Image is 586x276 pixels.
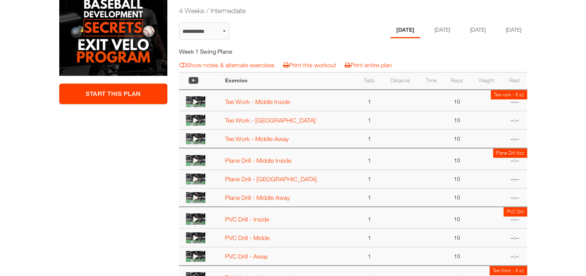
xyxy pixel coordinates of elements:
img: thumbnail.png [186,155,205,166]
td: 10 [443,148,471,170]
td: --:-- [502,129,527,148]
a: PVC Drill - Inside [225,216,269,223]
a: Start This Plan [59,83,168,104]
h2: 4 Weeks / Intermediate [179,6,467,15]
td: 1 [357,247,382,266]
td: 1 [357,148,382,170]
td: Tee Work - 5 oz [490,266,527,275]
img: thumbnail.png [186,96,205,107]
td: --:-- [502,188,527,207]
td: 10 [443,228,471,247]
td: 1 [357,170,382,188]
img: thumbnail.png [186,115,205,126]
td: 1 [357,111,382,129]
li: Day 3 [464,22,491,38]
a: Print entire plan [345,61,392,68]
a: Print this workout [283,61,336,68]
td: 10 [443,188,471,207]
li: Day 1 [390,22,420,38]
td: --:-- [502,111,527,129]
a: Plane Drill - [GEOGRAPHIC_DATA] [225,175,317,182]
img: thumbnail.png [186,251,205,262]
td: --:-- [502,90,527,111]
th: Rest [502,72,527,90]
img: thumbnail.png [186,213,205,224]
td: 10 [443,207,471,228]
td: 10 [443,247,471,266]
img: thumbnail.png [186,174,205,184]
td: PVC Drill [504,207,527,216]
a: Tee Work - [GEOGRAPHIC_DATA] [225,117,316,124]
td: --:-- [502,148,527,170]
li: Day 4 [500,22,527,38]
td: 1 [357,188,382,207]
td: 1 [357,228,382,247]
td: --:-- [502,247,527,266]
a: PVC Drill - Away [225,253,268,260]
td: --:-- [502,170,527,188]
img: thumbnail.png [186,133,205,144]
img: thumbnail.png [186,232,205,243]
td: 1 [357,129,382,148]
td: 1 [357,90,382,111]
td: 10 [443,111,471,129]
td: --:-- [502,228,527,247]
td: 1 [357,207,382,228]
a: Tee Work - Middle Inside [225,98,290,105]
h5: Week 1 Swing Plane [179,47,317,56]
li: Day 2 [429,22,456,38]
a: Show notes & alternate exercises [179,61,275,68]
a: Tee Work - Middle Away [225,135,289,142]
td: 10 [443,170,471,188]
a: PVC Drill - Midde [225,234,270,241]
th: Weight [470,72,502,90]
a: Plane Drill - Middle Inside [225,157,291,164]
td: Plane Drill 5oz [493,148,527,158]
td: Tee work - 5 oz [491,90,527,99]
td: --:-- [502,207,527,228]
th: Distance [382,72,419,90]
th: Sets [357,72,382,90]
img: thumbnail.png [186,192,205,203]
td: 10 [443,90,471,111]
a: Plane Drill - Middle Away [225,194,290,201]
td: 10 [443,129,471,148]
th: Reps [443,72,471,90]
th: Time [419,72,443,90]
th: Exercise [221,72,357,90]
